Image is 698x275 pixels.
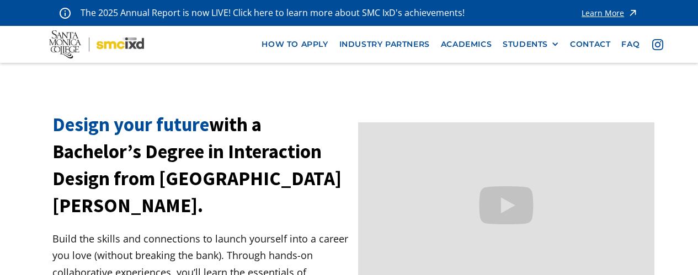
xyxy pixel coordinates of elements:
p: The 2025 Annual Report is now LIVE! Click here to learn more about SMC IxD's achievements! [81,6,466,20]
div: Learn More [582,9,624,17]
a: industry partners [334,34,435,55]
div: STUDENTS [503,40,548,49]
a: how to apply [256,34,333,55]
span: Design your future [52,112,209,137]
a: Learn More [582,6,638,20]
a: contact [564,34,616,55]
img: icon - instagram [652,39,663,50]
img: icon - arrow - alert [627,6,638,20]
img: Santa Monica College - SMC IxD logo [49,30,145,58]
img: icon - information - alert [60,7,71,19]
div: STUDENTS [503,40,559,49]
a: faq [616,34,645,55]
a: Academics [435,34,497,55]
h1: with a Bachelor’s Degree in Interaction Design from [GEOGRAPHIC_DATA][PERSON_NAME]. [52,111,349,219]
